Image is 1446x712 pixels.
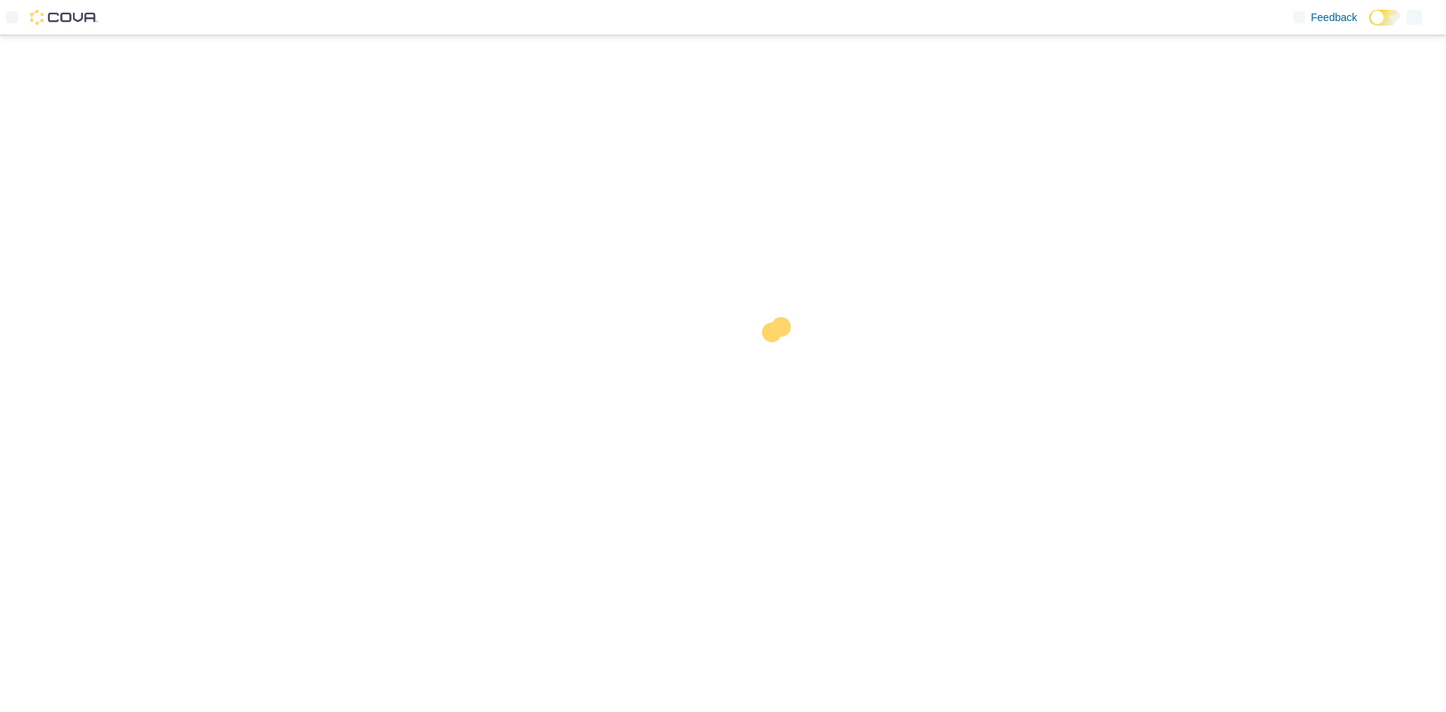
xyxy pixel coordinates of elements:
a: Feedback [1287,2,1363,32]
img: cova-loader [723,306,836,419]
img: Cova [30,10,98,25]
input: Dark Mode [1369,10,1401,26]
span: Feedback [1311,10,1357,25]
